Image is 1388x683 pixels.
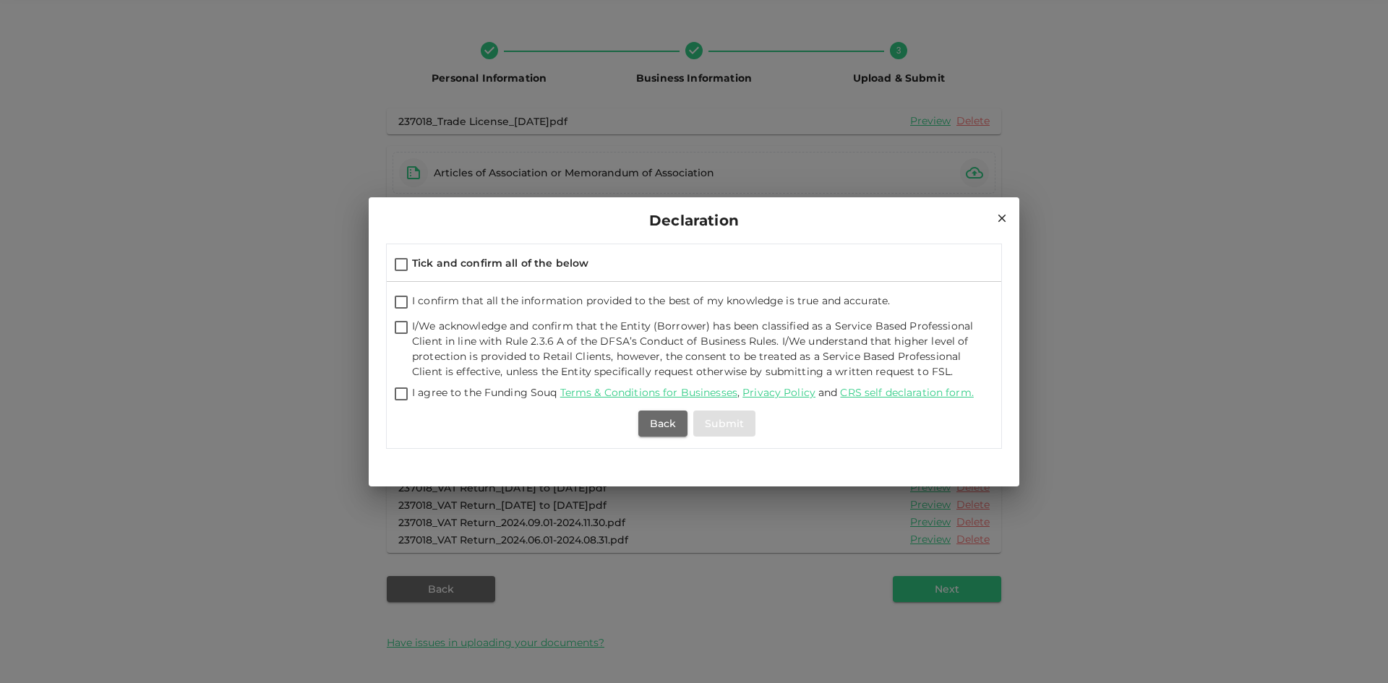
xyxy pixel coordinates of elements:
[412,294,890,307] span: I confirm that all the information provided to the best of my knowledge is true and accurate.
[840,386,973,399] a: CRS self declaration form.
[638,411,687,437] button: Back
[649,209,739,232] span: Declaration
[742,386,815,399] a: Privacy Policy
[412,319,973,378] span: I/We acknowledge and confirm that the Entity (Borrower) has been classified as a Service Based Pr...
[412,386,977,399] span: I agree to the Funding Souq , and
[560,386,737,399] a: Terms & Conditions for Businesses
[412,257,588,270] span: Tick and confirm all of the below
